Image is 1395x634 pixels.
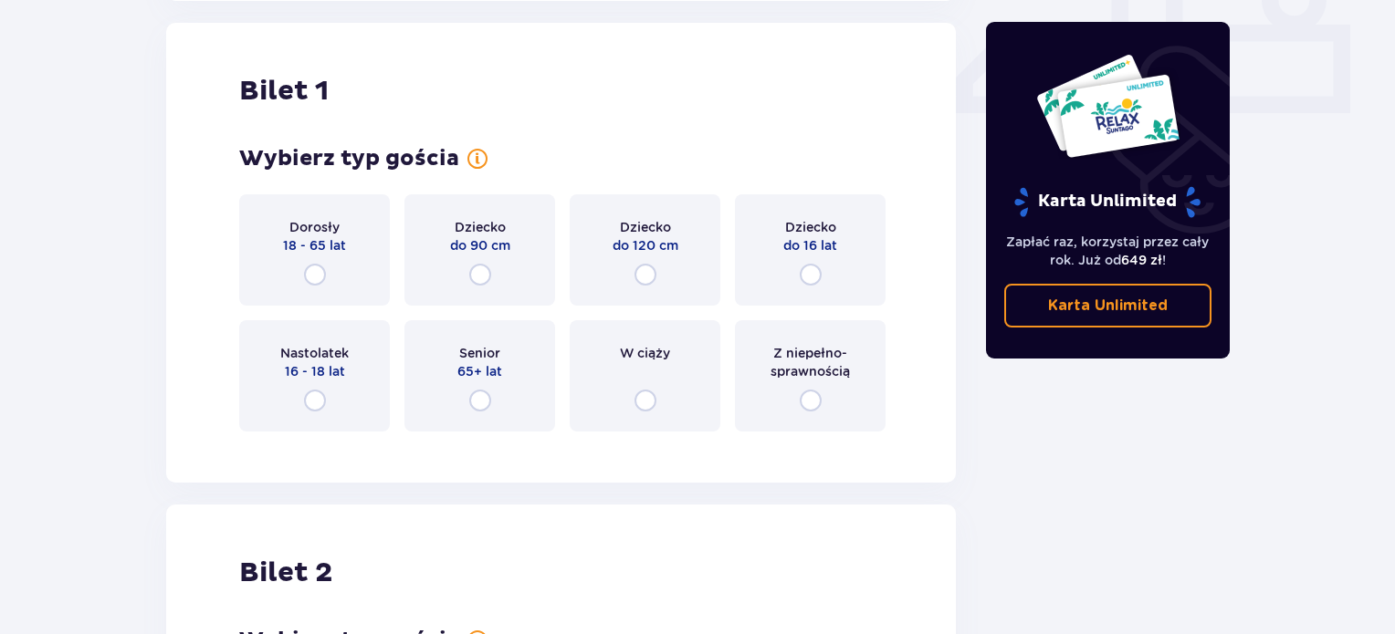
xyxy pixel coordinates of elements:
[280,344,349,362] span: Nastolatek
[455,218,506,236] span: Dziecko
[613,236,678,255] span: do 120 cm
[450,236,510,255] span: do 90 cm
[785,218,836,236] span: Dziecko
[1012,186,1202,218] p: Karta Unlimited
[1121,253,1162,267] span: 649 zł
[239,556,332,590] h2: Bilet 2
[289,218,340,236] span: Dorosły
[1035,53,1180,159] img: Dwie karty całoroczne do Suntago z napisem 'UNLIMITED RELAX', na białym tle z tropikalnymi liśćmi...
[1004,284,1212,327] a: Karta Unlimited
[239,145,459,172] h3: Wybierz typ gościa
[283,236,346,255] span: 18 - 65 lat
[239,74,329,109] h2: Bilet 1
[620,218,671,236] span: Dziecko
[783,236,837,255] span: do 16 lat
[285,362,345,380] span: 16 - 18 lat
[620,344,670,362] span: W ciąży
[457,362,502,380] span: 65+ lat
[1004,233,1212,269] p: Zapłać raz, korzystaj przez cały rok. Już od !
[1048,296,1168,316] p: Karta Unlimited
[751,344,869,380] span: Z niepełno­sprawnością
[459,344,500,362] span: Senior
